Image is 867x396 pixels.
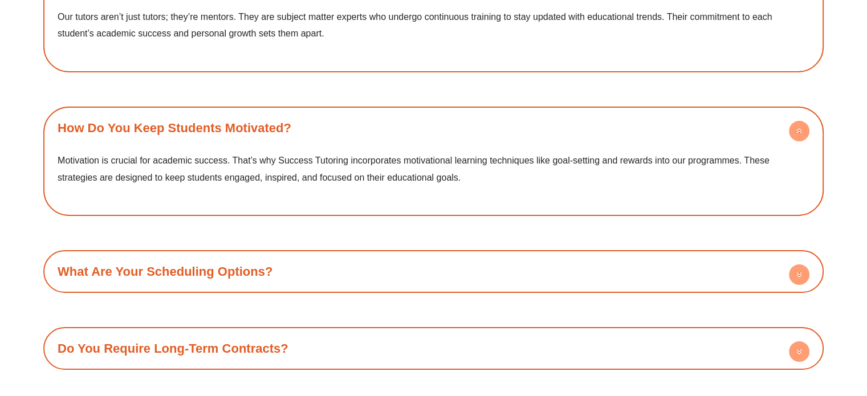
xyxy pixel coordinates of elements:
[58,156,770,182] span: Motivation is crucial for academic success. That’s why Success Tutoring incorporates motivational...
[677,268,867,396] iframe: Chat Widget
[58,12,772,39] span: Our tutors aren’t just tutors; they’re mentors. They are subject matter experts who undergo conti...
[49,333,818,364] div: Do You Require Long-Term Contracts?
[58,264,272,279] a: What Are Your Scheduling Options?
[58,121,291,135] a: How Do You Keep Students Motivated?
[49,144,818,210] div: How Do You Keep Students Motivated?
[49,112,818,144] div: How Do You Keep Students Motivated?
[49,256,818,287] div: What Are Your Scheduling Options?
[58,341,288,356] a: Do You Require Long-Term Contracts?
